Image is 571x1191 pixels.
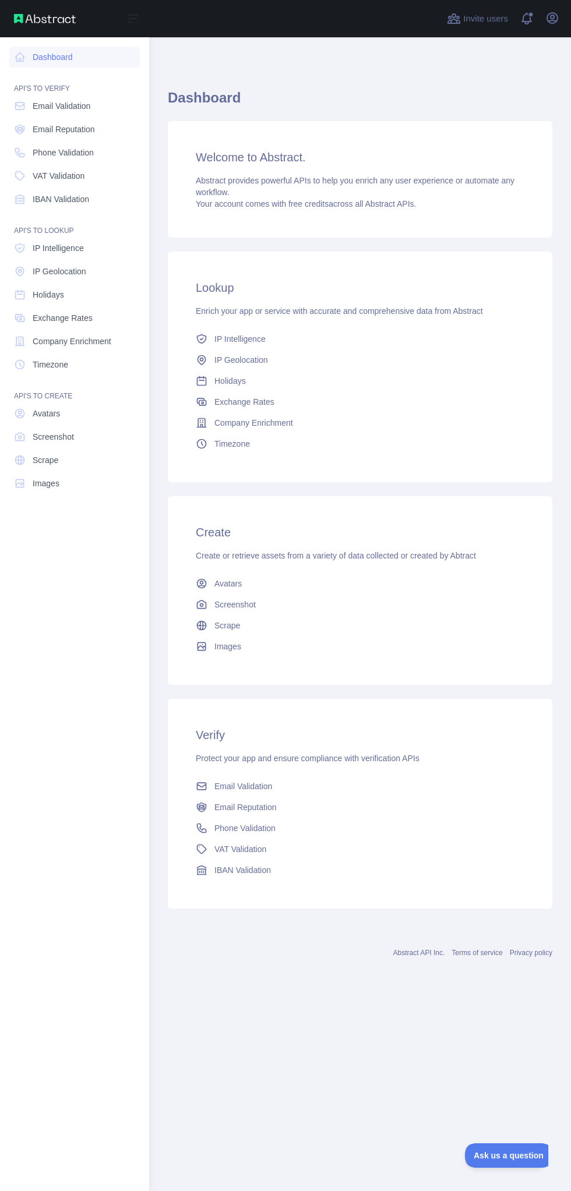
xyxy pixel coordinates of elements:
[33,454,58,466] span: Scrape
[191,594,529,615] a: Screenshot
[196,754,420,763] span: Protect your app and ensure compliance with verification APIs
[33,431,74,443] span: Screenshot
[191,349,529,370] a: IP Geolocation
[463,12,508,26] span: Invite users
[214,396,274,408] span: Exchange Rates
[9,189,140,210] a: IBAN Validation
[9,473,140,494] a: Images
[33,147,94,158] span: Phone Validation
[191,412,529,433] a: Company Enrichment
[9,450,140,471] a: Scrape
[191,636,529,657] a: Images
[196,727,524,743] h3: Verify
[196,551,476,560] span: Create or retrieve assets from a variety of data collected or created by Abtract
[196,199,416,208] span: Your account comes with across all Abstract APIs.
[191,370,529,391] a: Holidays
[191,433,529,454] a: Timezone
[33,478,59,489] span: Images
[33,408,60,419] span: Avatars
[214,354,268,366] span: IP Geolocation
[191,328,529,349] a: IP Intelligence
[191,573,529,594] a: Avatars
[196,524,524,540] h3: Create
[214,620,240,631] span: Scrape
[452,949,502,957] a: Terms of service
[9,354,140,375] a: Timezone
[196,280,524,296] h3: Lookup
[33,100,90,112] span: Email Validation
[191,860,529,881] a: IBAN Validation
[196,176,514,197] span: Abstract provides powerful APIs to help you enrich any user experience or automate any workflow.
[9,308,140,328] a: Exchange Rates
[214,641,241,652] span: Images
[168,89,552,116] h1: Dashboard
[33,289,64,301] span: Holidays
[214,843,266,855] span: VAT Validation
[214,438,250,450] span: Timezone
[191,615,529,636] a: Scrape
[214,417,293,429] span: Company Enrichment
[465,1143,548,1168] iframe: Toggle Customer Support
[288,199,329,208] span: free credits
[9,426,140,447] a: Screenshot
[33,242,84,254] span: IP Intelligence
[214,801,277,813] span: Email Reputation
[196,306,483,316] span: Enrich your app or service with accurate and comprehensive data from Abstract
[33,123,95,135] span: Email Reputation
[445,9,510,28] button: Invite users
[214,599,256,610] span: Screenshot
[510,949,552,957] a: Privacy policy
[214,780,272,792] span: Email Validation
[196,149,524,165] h3: Welcome to Abstract.
[214,578,242,589] span: Avatars
[214,333,266,345] span: IP Intelligence
[9,284,140,305] a: Holidays
[214,375,246,387] span: Holidays
[14,14,76,23] img: Abstract API
[9,119,140,140] a: Email Reputation
[214,822,276,834] span: Phone Validation
[33,312,93,324] span: Exchange Rates
[393,949,445,957] a: Abstract API Inc.
[33,170,84,182] span: VAT Validation
[9,47,140,68] a: Dashboard
[9,212,140,235] div: API'S TO LOOKUP
[33,335,111,347] span: Company Enrichment
[191,797,529,818] a: Email Reputation
[9,142,140,163] a: Phone Validation
[191,839,529,860] a: VAT Validation
[9,96,140,116] a: Email Validation
[9,331,140,352] a: Company Enrichment
[33,266,86,277] span: IP Geolocation
[9,238,140,259] a: IP Intelligence
[9,165,140,186] a: VAT Validation
[9,70,140,93] div: API'S TO VERIFY
[191,776,529,797] a: Email Validation
[191,818,529,839] a: Phone Validation
[33,359,68,370] span: Timezone
[191,391,529,412] a: Exchange Rates
[33,193,89,205] span: IBAN Validation
[214,864,271,876] span: IBAN Validation
[9,403,140,424] a: Avatars
[9,261,140,282] a: IP Geolocation
[9,377,140,401] div: API'S TO CREATE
